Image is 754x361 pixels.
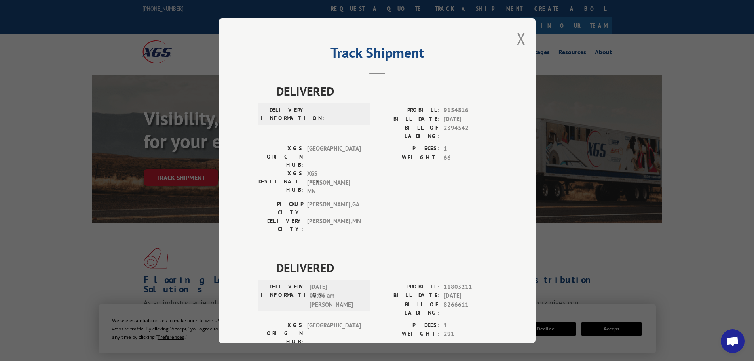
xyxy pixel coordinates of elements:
[377,282,440,291] label: PROBILL:
[377,291,440,300] label: BILL DATE:
[310,282,363,309] span: [DATE] 08:06 am [PERSON_NAME]
[261,282,306,309] label: DELIVERY INFORMATION:
[377,106,440,115] label: PROBILL:
[377,321,440,330] label: PIECES:
[307,169,361,196] span: XGS [PERSON_NAME] MN
[276,258,496,276] span: DELIVERED
[307,200,361,216] span: [PERSON_NAME] , GA
[377,300,440,317] label: BILL OF LADING:
[377,124,440,140] label: BILL OF LADING:
[307,144,361,169] span: [GEOGRAPHIC_DATA]
[258,144,303,169] label: XGS ORIGIN HUB:
[377,144,440,153] label: PIECES:
[258,47,496,62] h2: Track Shipment
[258,200,303,216] label: PICKUP CITY:
[276,82,496,100] span: DELIVERED
[377,330,440,339] label: WEIGHT:
[444,106,496,115] span: 9154816
[517,28,526,49] button: Close modal
[258,169,303,196] label: XGS DESTINATION HUB:
[444,282,496,291] span: 11803211
[444,144,496,153] span: 1
[444,115,496,124] span: [DATE]
[444,330,496,339] span: 291
[377,115,440,124] label: BILL DATE:
[444,153,496,162] span: 66
[377,153,440,162] label: WEIGHT:
[444,321,496,330] span: 1
[261,106,306,122] label: DELIVERY INFORMATION:
[307,321,361,346] span: [GEOGRAPHIC_DATA]
[307,216,361,233] span: [PERSON_NAME] , MN
[444,300,496,317] span: 8266611
[444,291,496,300] span: [DATE]
[258,216,303,233] label: DELIVERY CITY:
[444,124,496,140] span: 2394542
[258,321,303,346] label: XGS ORIGIN HUB:
[721,329,745,353] div: Open chat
